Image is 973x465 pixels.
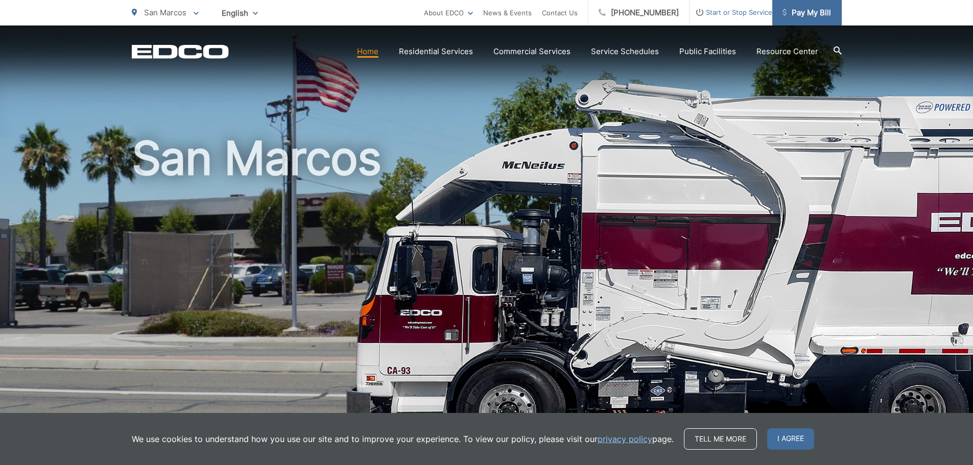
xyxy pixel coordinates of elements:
a: Home [357,45,378,58]
a: News & Events [483,7,532,19]
span: English [214,4,266,22]
a: privacy policy [598,433,652,445]
a: Resource Center [756,45,818,58]
span: San Marcos [144,8,186,17]
a: Contact Us [542,7,578,19]
a: Residential Services [399,45,473,58]
a: Tell me more [684,428,757,450]
span: Pay My Bill [782,7,831,19]
h1: San Marcos [132,133,842,456]
p: We use cookies to understand how you use our site and to improve your experience. To view our pol... [132,433,674,445]
a: Public Facilities [679,45,736,58]
a: Service Schedules [591,45,659,58]
a: Commercial Services [493,45,571,58]
a: EDCD logo. Return to the homepage. [132,44,229,59]
span: I agree [767,428,814,450]
a: About EDCO [424,7,473,19]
